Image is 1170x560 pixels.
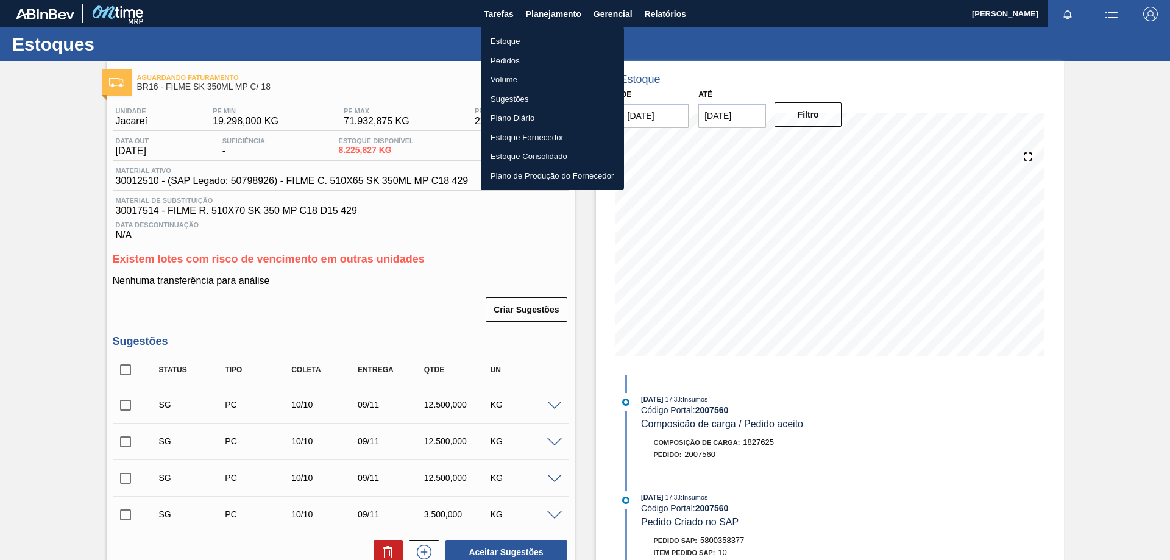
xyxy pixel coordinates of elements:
a: Volume [481,70,624,90]
a: Plano Diário [481,108,624,128]
a: Sugestões [481,90,624,109]
a: Estoque Fornecedor [481,128,624,147]
a: Estoque Consolidado [481,147,624,166]
a: Pedidos [481,51,624,71]
a: Estoque [481,32,624,51]
a: Plano de Produção do Fornecedor [481,166,624,186]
